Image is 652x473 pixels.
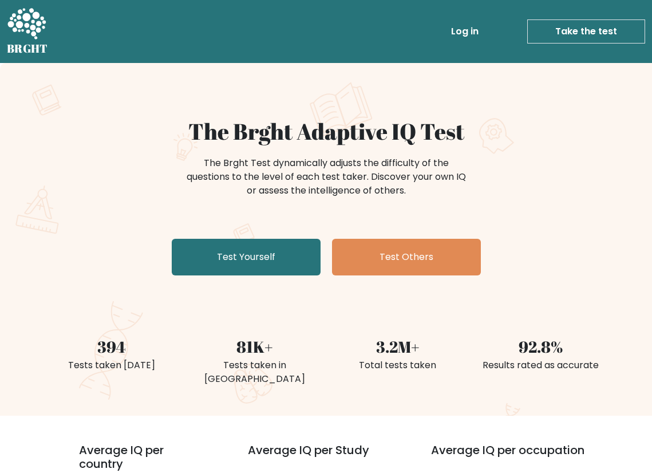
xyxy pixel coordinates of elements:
div: Results rated as accurate [476,358,606,372]
h1: The Brght Adaptive IQ Test [47,118,606,145]
h3: Average IQ per Study [248,443,404,471]
h3: Average IQ per occupation [431,443,587,471]
a: Test Yourself [172,239,321,275]
div: Total tests taken [333,358,463,372]
div: Tests taken in [GEOGRAPHIC_DATA] [190,358,319,386]
a: Take the test [527,19,645,44]
a: BRGHT [7,5,48,58]
div: 3.2M+ [333,335,463,358]
div: 394 [47,335,176,358]
div: Tests taken [DATE] [47,358,176,372]
a: Test Others [332,239,481,275]
div: The Brght Test dynamically adjusts the difficulty of the questions to the level of each test take... [183,156,469,198]
div: 92.8% [476,335,606,358]
h5: BRGHT [7,42,48,56]
div: 81K+ [190,335,319,358]
a: Log in [446,20,483,43]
